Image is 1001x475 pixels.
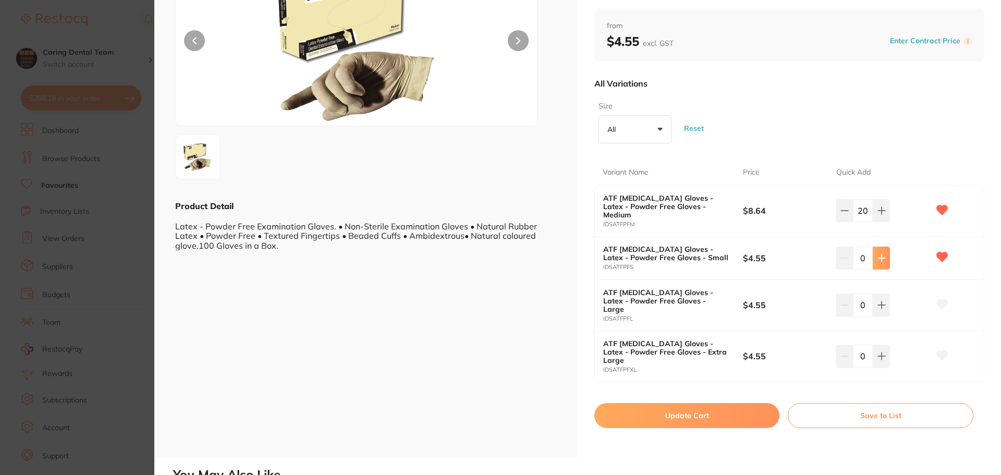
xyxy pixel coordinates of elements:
[179,138,216,176] img: MyZ3aWR0aD0xOTIw
[603,315,743,322] small: IDSATFPFL
[603,167,649,178] p: Variant Name
[607,125,620,134] p: All
[603,339,729,364] b: ATF [MEDICAL_DATA] Gloves - Latex - Powder Free Gloves - Extra Large
[607,21,972,31] span: from
[963,37,972,45] label: i
[603,221,743,228] small: IDSATFPFM
[607,33,674,49] b: $4.55
[599,101,668,112] label: Size
[643,39,674,48] span: excl. GST
[603,264,743,271] small: IDSATFPFS
[743,350,827,362] b: $4.55
[743,299,827,311] b: $4.55
[681,109,707,148] button: Reset
[743,252,827,264] b: $4.55
[603,245,729,262] b: ATF [MEDICAL_DATA] Gloves - Latex - Powder Free Gloves - Small
[599,115,672,143] button: All
[743,205,827,216] b: $8.64
[594,78,648,89] p: All Variations
[788,403,973,428] button: Save to List
[836,167,871,178] p: Quick Add
[603,288,729,313] b: ATF [MEDICAL_DATA] Gloves - Latex - Powder Free Gloves - Large
[175,212,557,250] div: Latex - Powder Free Examination Gloves. • Non-Sterile Examination Gloves • Natural Rubber Latex •...
[594,403,779,428] button: Update Cart
[887,36,963,46] button: Enter Contract Price
[175,201,234,211] b: Product Detail
[743,167,760,178] p: Price
[603,367,743,373] small: IDSATFPFXL
[603,194,729,219] b: ATF [MEDICAL_DATA] Gloves - Latex - Powder Free Gloves - Medium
